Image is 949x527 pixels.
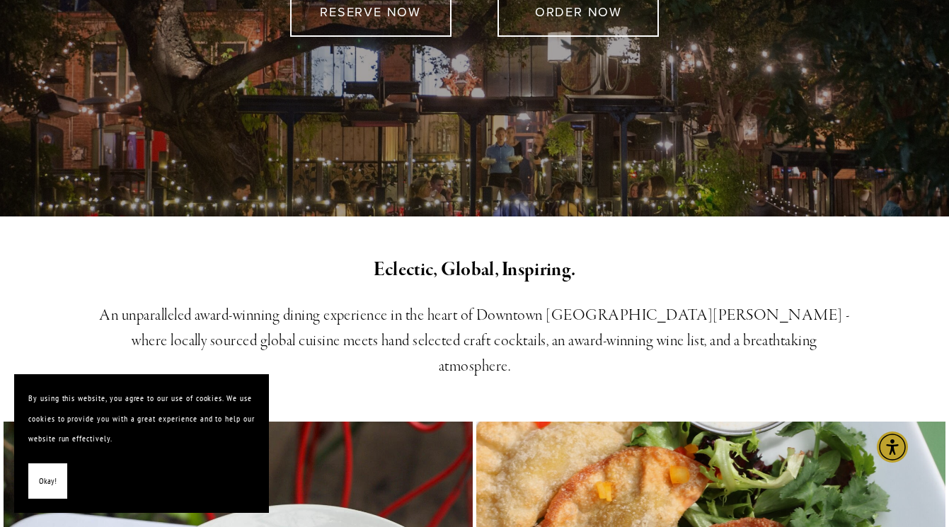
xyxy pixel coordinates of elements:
[28,388,255,449] p: By using this website, you agree to our use of cookies. We use cookies to provide you with a grea...
[14,374,269,513] section: Cookie banner
[877,432,908,463] div: Accessibility Menu
[95,255,853,285] h2: Eclectic, Global, Inspiring.
[28,463,67,499] button: Okay!
[39,471,57,492] span: Okay!
[95,303,853,379] h3: An unparalleled award-winning dining experience in the heart of Downtown [GEOGRAPHIC_DATA][PERSON...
